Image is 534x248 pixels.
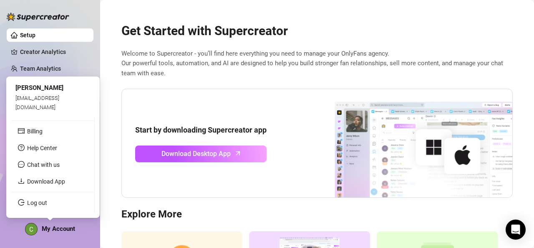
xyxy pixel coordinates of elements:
[27,145,57,151] a: Help Center
[135,125,267,134] strong: Start by downloading Supercreator app
[506,220,526,240] div: Open Intercom Messenger
[25,223,37,235] img: ACg8ocL94oiKULf_8bcnQSHJr4MaPk2BSnL1dfVUfY_8hc3bIY_AUw=s96-c
[15,84,63,92] span: [PERSON_NAME]
[233,148,243,158] span: arrow-up
[42,225,75,233] span: My Account
[15,95,59,110] span: [EMAIL_ADDRESS][DOMAIN_NAME]
[27,199,47,206] a: Log out
[121,49,513,79] span: Welcome to Supercreator - you’ll find here everything you need to manage your OnlyFans agency. Ou...
[135,146,267,162] a: Download Desktop Apparrow-up
[20,32,35,38] a: Setup
[27,178,65,185] a: Download App
[121,23,513,39] h2: Get Started with Supercreator
[11,196,94,210] li: Log out
[7,13,69,21] img: logo-BBDzfeDw.svg
[27,128,43,135] a: Billing
[11,125,94,138] li: Billing
[20,65,61,72] a: Team Analytics
[121,208,513,221] h3: Explore More
[161,148,231,159] span: Download Desktop App
[27,161,60,168] span: Chat with us
[20,45,87,59] a: Creator Analytics
[18,161,25,168] span: message
[304,89,512,198] img: download app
